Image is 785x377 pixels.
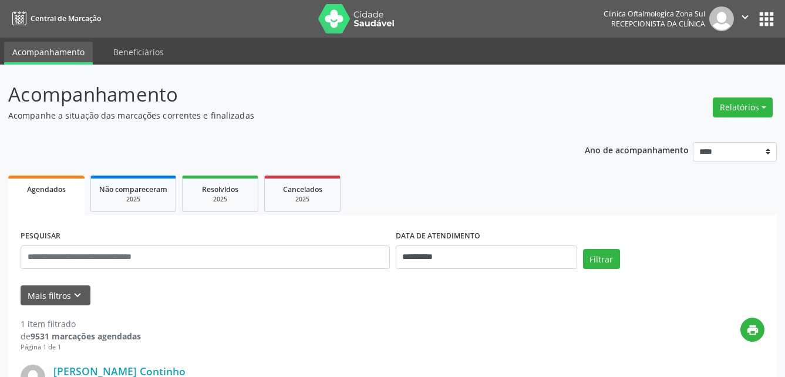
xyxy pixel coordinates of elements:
div: 2025 [273,195,332,204]
span: Agendados [27,184,66,194]
i: keyboard_arrow_down [71,289,84,302]
i:  [739,11,752,23]
p: Ano de acompanhamento [585,142,689,157]
strong: 9531 marcações agendadas [31,331,141,342]
div: 1 item filtrado [21,318,141,330]
i: print [746,324,759,336]
button: Filtrar [583,249,620,269]
span: Resolvidos [202,184,238,194]
span: Central de Marcação [31,14,101,23]
label: PESQUISAR [21,227,60,245]
span: Cancelados [283,184,322,194]
div: Página 1 de 1 [21,342,141,352]
div: 2025 [191,195,250,204]
button: apps [756,9,777,29]
a: Beneficiários [105,42,172,62]
button: print [740,318,764,342]
a: Acompanhamento [4,42,93,65]
div: 2025 [99,195,167,204]
a: Central de Marcação [8,9,101,28]
div: Clinica Oftalmologica Zona Sul [604,9,705,19]
button: Relatórios [713,97,773,117]
button: Mais filtroskeyboard_arrow_down [21,285,90,306]
div: de [21,330,141,342]
p: Acompanhamento [8,80,546,109]
p: Acompanhe a situação das marcações correntes e finalizadas [8,109,546,122]
span: Não compareceram [99,184,167,194]
button:  [734,6,756,31]
label: DATA DE ATENDIMENTO [396,227,480,245]
img: img [709,6,734,31]
span: Recepcionista da clínica [611,19,705,29]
